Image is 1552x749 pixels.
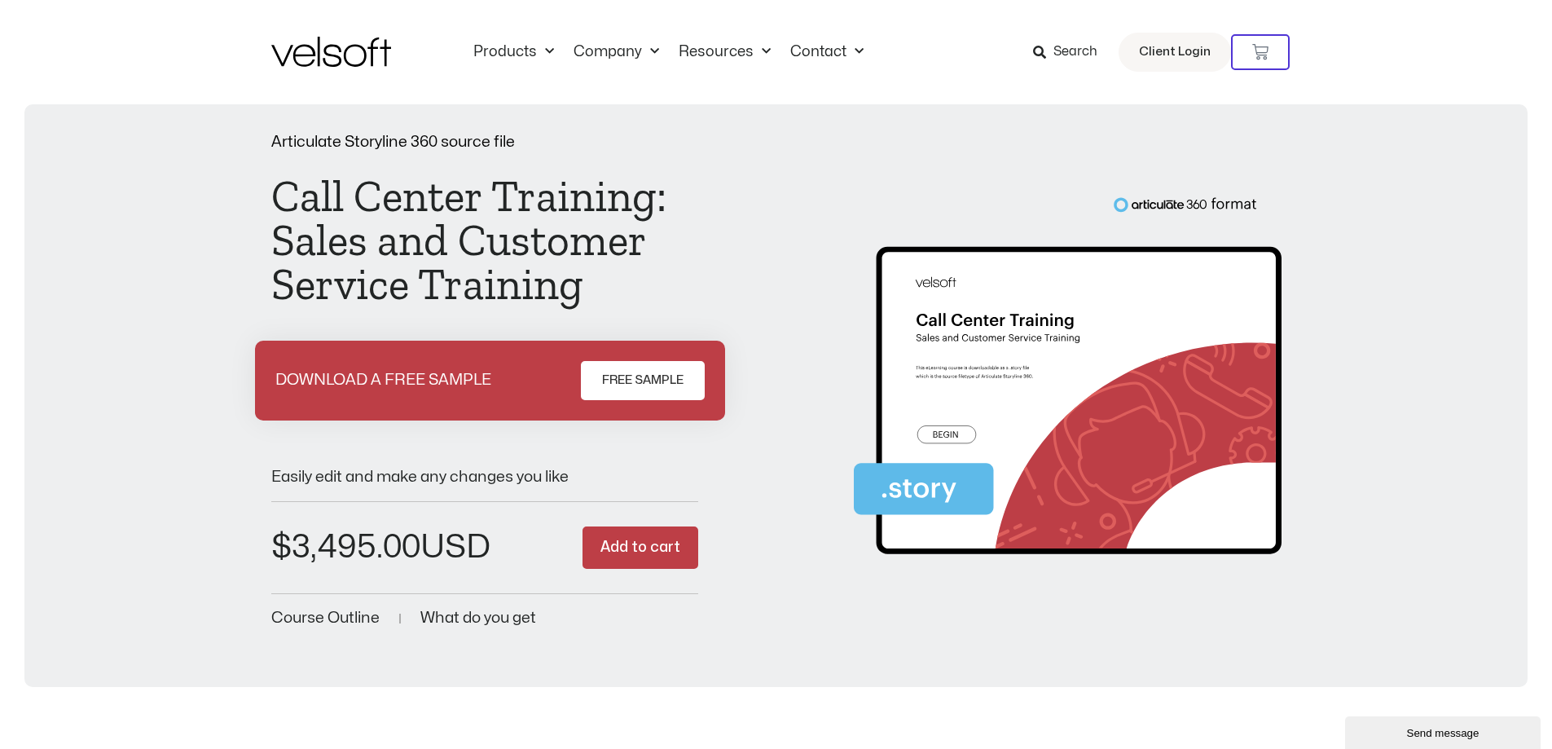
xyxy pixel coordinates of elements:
img: Velsoft Training Materials [271,37,391,67]
h1: Call Center Training: Sales and Customer Service Training [271,174,699,306]
a: ResourcesMenu Toggle [669,43,780,61]
span: $ [271,531,292,563]
a: Client Login [1119,33,1231,72]
a: ContactMenu Toggle [780,43,873,61]
span: FREE SAMPLE [602,371,684,390]
span: Client Login [1139,42,1211,63]
p: Articulate Storyline 360 source file [271,134,699,150]
iframe: chat widget [1345,713,1544,749]
span: Search [1053,42,1097,63]
a: Search [1033,38,1109,66]
button: Add to cart [583,527,698,570]
a: CompanyMenu Toggle [564,43,669,61]
a: ProductsMenu Toggle [464,43,564,61]
bdi: 3,495.00 [271,531,420,563]
p: Easily edit and make any changes you like [271,469,699,485]
a: Course Outline [271,610,380,626]
a: What do you get [420,610,536,626]
nav: Menu [464,43,873,61]
img: Second Product Image [854,196,1282,569]
p: DOWNLOAD A FREE SAMPLE [275,372,491,388]
a: FREE SAMPLE [581,361,705,400]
